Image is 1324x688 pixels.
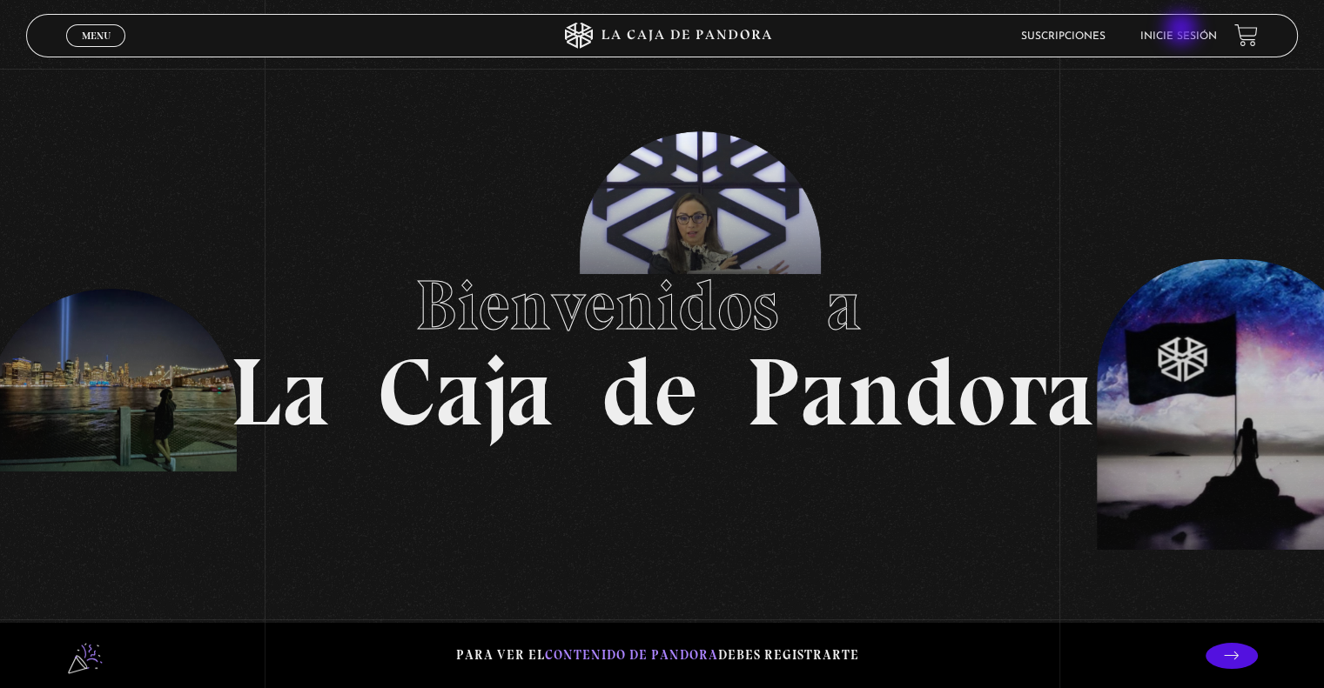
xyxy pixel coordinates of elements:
[1234,23,1258,47] a: View your shopping cart
[230,249,1094,440] h1: La Caja de Pandora
[1021,31,1106,42] a: Suscripciones
[456,644,859,667] p: Para ver el debes registrarte
[82,30,111,41] span: Menu
[545,647,718,663] span: contenido de Pandora
[1140,31,1217,42] a: Inicie sesión
[415,264,910,347] span: Bienvenidos a
[76,45,117,57] span: Cerrar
